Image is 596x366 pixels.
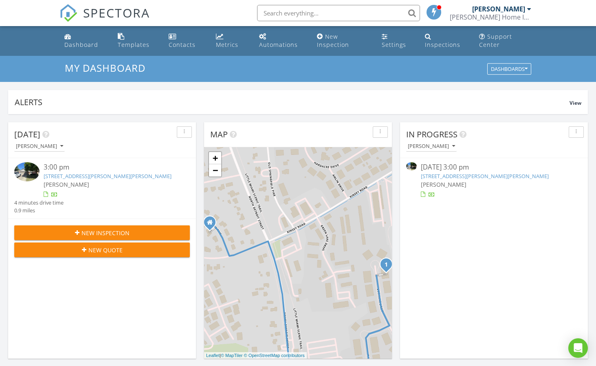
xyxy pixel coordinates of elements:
a: Leaflet [206,353,220,358]
div: Dashboards [491,66,528,72]
span: Map [210,129,228,140]
a: Inspections [422,29,469,53]
a: [STREET_ADDRESS][PERSON_NAME][PERSON_NAME] [421,172,549,180]
a: Dashboard [61,29,108,53]
a: Automations (Basic) [256,29,307,53]
span: [DATE] [14,129,40,140]
a: [DATE] 3:00 pm [STREET_ADDRESS][PERSON_NAME][PERSON_NAME] [PERSON_NAME] [406,162,582,198]
input: Search everything... [257,5,420,21]
div: | [204,352,307,359]
div: Support Center [479,33,512,49]
button: New Inspection [14,225,190,240]
span: My Dashboard [65,61,145,75]
img: 9361782%2Fcover_photos%2FH6mZwByGzJkgkpFrkKdo%2Fsmall.jpg [406,162,417,170]
a: Templates [114,29,159,53]
a: Contacts [165,29,206,53]
span: [PERSON_NAME] [44,181,89,188]
a: Support Center [476,29,534,53]
button: New Quote [14,243,190,257]
div: Contacts [169,41,196,49]
span: New Inspection [81,229,130,237]
div: [PERSON_NAME] [472,5,525,13]
a: © OpenStreetMap contributors [244,353,305,358]
div: Leach Home Inspection Services [450,13,531,21]
i: 1 [385,262,388,268]
div: [DATE] 3:00 pm [421,162,567,172]
span: SPECTORA [83,4,150,21]
div: Automations [259,41,298,49]
a: Settings [378,29,416,53]
div: Dashboard [64,41,98,49]
div: New Inspection [317,33,349,49]
a: Zoom out [209,164,221,176]
button: [PERSON_NAME] [14,141,65,152]
a: © MapTiler [221,353,243,358]
span: New Quote [88,246,123,254]
button: Dashboards [487,64,531,75]
div: Alerts [15,97,570,108]
div: Open Intercom Messenger [568,338,588,358]
button: [PERSON_NAME] [406,141,457,152]
span: View [570,99,581,106]
a: Zoom in [209,152,221,164]
div: Settings [382,41,406,49]
div: Inspections [425,41,460,49]
a: 3:00 pm [STREET_ADDRESS][PERSON_NAME][PERSON_NAME] [PERSON_NAME] 4 minutes drive time 0.9 miles [14,162,190,214]
span: [PERSON_NAME] [421,181,466,188]
a: SPECTORA [59,11,150,28]
span: In Progress [406,129,457,140]
div: Metrics [216,41,238,49]
div: 4 minutes drive time [14,199,64,207]
a: [STREET_ADDRESS][PERSON_NAME][PERSON_NAME] [44,172,172,180]
div: 3:00 pm [44,162,175,172]
div: Templates [118,41,150,49]
a: Metrics [213,29,249,53]
div: 1587 Dee Anne Dr, Xenia, OH 45385 [386,264,391,269]
a: New Inspection [314,29,372,53]
div: 1714 Parkview Dr, Xenia OH 45385 [210,222,215,227]
div: [PERSON_NAME] [16,143,63,149]
img: 9361782%2Fcover_photos%2FH6mZwByGzJkgkpFrkKdo%2Fsmall.jpg [14,162,40,181]
div: 0.9 miles [14,207,64,214]
img: The Best Home Inspection Software - Spectora [59,4,77,22]
div: [PERSON_NAME] [408,143,455,149]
